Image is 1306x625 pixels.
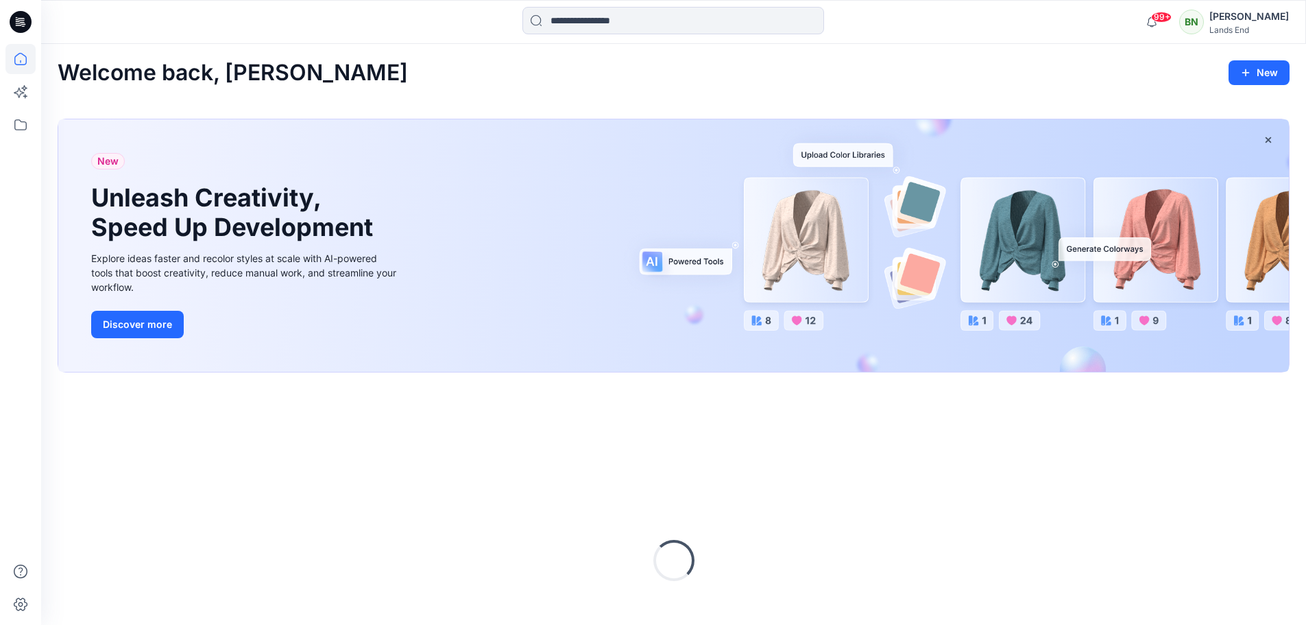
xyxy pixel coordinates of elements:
[1229,60,1290,85] button: New
[91,311,400,338] a: Discover more
[1209,25,1289,35] div: Lands End
[1179,10,1204,34] div: BN
[91,251,400,294] div: Explore ideas faster and recolor styles at scale with AI-powered tools that boost creativity, red...
[58,60,408,86] h2: Welcome back, [PERSON_NAME]
[1151,12,1172,23] span: 99+
[91,311,184,338] button: Discover more
[91,183,379,242] h1: Unleash Creativity, Speed Up Development
[1209,8,1289,25] div: [PERSON_NAME]
[97,153,119,169] span: New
